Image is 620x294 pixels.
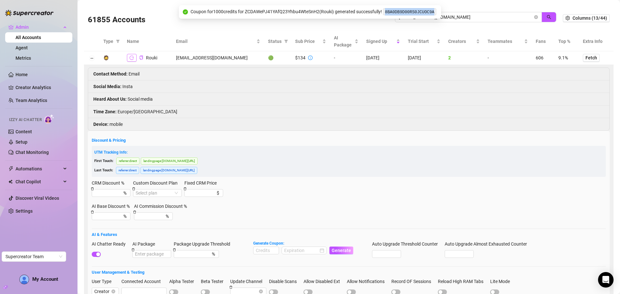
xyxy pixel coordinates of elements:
span: referrer : direct [116,157,139,165]
span: filter [116,39,120,43]
span: delete [131,248,135,251]
span: Trial Start [408,38,435,45]
th: AI Package [330,32,362,51]
label: AI Commission Discount % [134,203,191,210]
label: Disable Scans [269,278,301,285]
label: Package Upgrade Threshold [174,240,234,248]
span: logout [129,56,134,60]
span: filter [283,36,289,46]
span: 9.1% [558,55,568,60]
span: Email [176,38,255,45]
span: build [3,285,8,289]
a: Settings [15,208,33,214]
img: AI Chatter [44,114,54,124]
label: Auto Upgrade Almost Exhausted Counter [445,240,531,248]
th: Top % [554,32,579,51]
h5: User Management & Testing [92,269,606,276]
span: landingpage : [DOMAIN_NAME][URL] [141,157,198,165]
label: CRM Discount % [92,179,129,187]
li: Insta [88,80,609,93]
a: Agent [15,45,28,50]
span: delete [173,248,176,251]
strong: Device : [93,122,108,127]
div: Coupon for 1000 credits for ZCDAWePJ41YAfQ23Yhbu4WteSnH2 ( Rouki ) generated successfully! [191,8,437,16]
span: close-circle [111,289,115,293]
input: Package Upgrade Threshold [176,250,211,258]
span: delete [91,210,94,214]
th: Extra Info [579,32,614,51]
label: AI Package [132,240,159,248]
input: Expiration [284,247,318,254]
span: Creators [448,38,475,45]
span: delete [133,210,136,214]
button: Generate [329,247,353,254]
span: Sub Price [295,38,321,45]
th: Sub Price [291,32,330,51]
strong: Heard About Us : [93,96,127,102]
label: Fixed CRM Price [184,179,221,187]
span: UTM Tracking Info: [94,150,128,155]
span: Columns (13/44) [573,15,607,21]
input: Auto Upgrade Threshold Counter [372,250,401,258]
span: delete [229,286,232,289]
span: copy [139,56,143,60]
label: Connected Account [121,278,165,285]
h3: 61855 Accounts [88,15,145,25]
img: AD_cMMTxCeTpmN1d5MnKJ1j-_uXZCpTKapSSqNGg4PyXtR_tCW7gZXTNmFz2tpVv9LSyNV7ff1CaS4f4q0HLYKULQOwoM5GQR... [20,275,29,284]
span: info-circle [308,56,313,60]
div: Open Intercom Messenger [598,272,614,288]
span: setting [565,16,570,20]
input: CRM Discount % [94,189,122,197]
button: Columns (13/44) [563,14,610,22]
span: delete [91,187,94,190]
h5: AI & Features [92,231,606,238]
a: Chat Monitoring [15,150,49,155]
span: close-circle [259,289,263,293]
label: Allow Notifications [347,278,389,285]
input: AI Commission Discount % [137,213,164,220]
span: Automations [15,164,61,174]
span: Last Touch: [94,168,113,172]
label: Record OF Sessions [391,278,435,285]
span: check-circle [183,9,188,15]
span: Chat Copilot [15,177,61,187]
button: Collapse row [89,56,94,61]
label: Alpha Tester [169,278,198,285]
input: Credits [253,247,279,254]
span: 🟢 [268,55,274,60]
label: Allow Disabled Ext [304,278,344,285]
span: Izzy AI Chatter [9,117,42,123]
h5: Discount & Pricing [92,137,606,144]
span: Status [268,38,282,45]
label: Beta Tester [201,278,228,285]
a: Metrics [15,56,31,61]
span: Rouki [146,55,157,60]
li: Europe/[GEOGRAPHIC_DATA] [88,106,609,118]
td: - [330,51,362,65]
span: Admin [15,22,61,32]
li: mobile [88,118,609,130]
span: AI Package [334,34,353,48]
a: Content [15,129,32,134]
th: Teammates [484,32,532,51]
code: 8BA0DB9D00RS0JCUOC9A [383,8,436,15]
span: crown [8,25,14,30]
th: Name [123,32,172,51]
span: landingpage : [DOMAIN_NAME][URL] [140,167,197,174]
span: search [547,15,551,19]
td: [DATE] [404,51,444,65]
a: All Accounts [15,35,41,40]
span: 606 [536,55,543,60]
label: AI Base Discount % [92,203,134,210]
span: Signed Up [366,38,395,45]
input: Auto Upgrade Almost Exhausted Counter [445,250,473,258]
span: thunderbolt [8,166,14,171]
a: Home [15,72,28,77]
input: AI Package [132,250,171,258]
label: Custom Discount Plan [133,179,182,187]
button: Fetch [583,54,600,62]
span: filter [115,36,121,46]
button: Copy Account UID [139,56,143,60]
li: Social media [88,93,609,106]
span: Teammates [488,38,523,45]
